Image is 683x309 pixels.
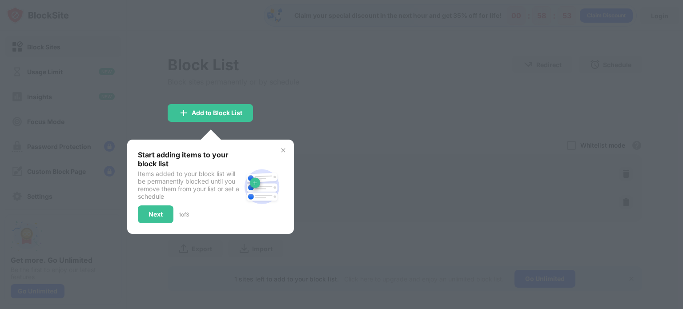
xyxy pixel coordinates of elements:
img: x-button.svg [280,147,287,154]
div: Next [149,211,163,218]
div: Items added to your block list will be permanently blocked until you remove them from your list o... [138,170,241,200]
div: 1 of 3 [179,211,189,218]
div: Add to Block List [192,109,242,116]
img: block-site.svg [241,165,283,208]
div: Start adding items to your block list [138,150,241,168]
